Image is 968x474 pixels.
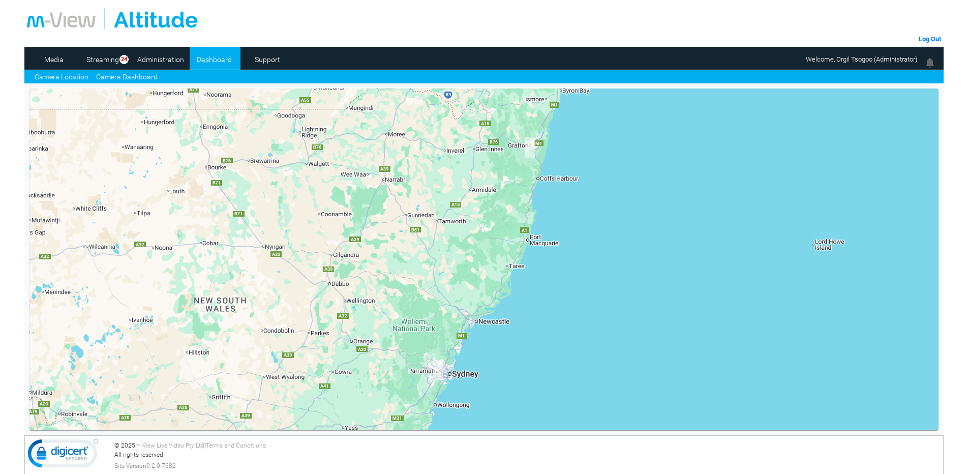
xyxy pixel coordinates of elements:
div: CN95DF-ICV [433,360,443,380]
a: Streaming [83,52,123,67]
span: 24 [119,55,129,65]
a: Dashboard [190,52,239,67]
a: Camera Dashboard [96,72,158,82]
span: 9.2.0.7682 [146,461,176,470]
div: © 2025 | All rights reserved [114,441,941,470]
a: Support [243,52,292,67]
a: Camera Location [35,72,88,82]
a: Log Out [919,35,941,43]
span: Welcome, Orgil Tsogoo (Administrator) [806,55,917,63]
img: bell24.png [924,56,936,69]
div: EIP64B-ICV [525,137,535,158]
a: Administration [136,52,186,67]
a: Terms and Conditions [206,442,266,449]
div: Site Version [114,461,941,470]
img: DigiCert Secured Site Seal [27,438,99,473]
a: Media [29,52,79,67]
a: m-View Live Video Pty Ltd [135,442,204,449]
